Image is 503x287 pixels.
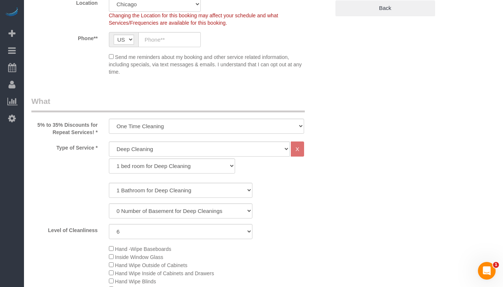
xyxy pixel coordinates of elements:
iframe: Intercom live chat [478,262,496,280]
span: Hand -Wipe Baseboards [115,246,172,252]
legend: What [31,96,305,112]
span: Changing the Location for this booking may affect your schedule and what Services/Frequencies are... [109,13,278,26]
span: Inside Window Glass [115,254,163,260]
span: Hand Wipe Inside of Cabinets and Drawers [115,270,214,276]
label: Type of Service * [26,141,103,151]
label: Level of Cleanliness [26,224,103,234]
span: Hand Wipe Outside of Cabinets [115,262,187,268]
span: Send me reminders about my booking and other service related information, including specials, via... [109,54,302,75]
label: 5% to 35% Discounts for Repeat Services! * [26,119,103,136]
span: 1 [493,262,499,268]
a: Back [335,0,435,16]
span: Hand Wipe Blinds [115,279,156,284]
img: Automaid Logo [4,7,19,18]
